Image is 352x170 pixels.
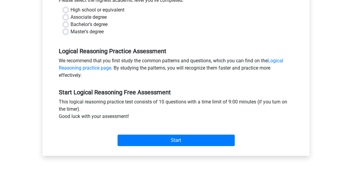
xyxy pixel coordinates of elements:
input: Start [118,135,235,146]
label: Master's degree [71,28,104,35]
div: We recommend that you first study the common patterns and questions, which you can find on the . ... [54,57,298,81]
label: High school or equivalent [71,6,124,14]
h5: Logical Reasoning Practice Assessment [59,47,293,55]
label: Associate degree [71,14,107,21]
h5: Start Logical Reasoning Free Assessment [59,89,293,96]
div: This logical reasoning practice test consists of 10 questions with a time limit of 9:00 minutes (... [54,98,298,123]
label: Bachelor's degree [71,21,108,28]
